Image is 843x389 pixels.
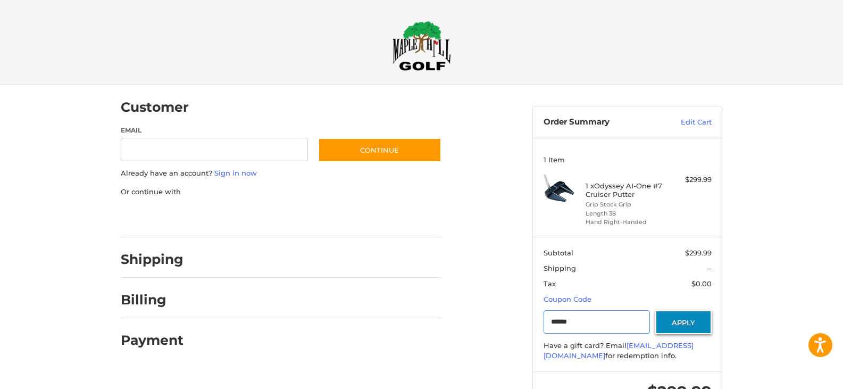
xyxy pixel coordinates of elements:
a: Edit Cart [658,117,712,128]
h4: 1 x Odyssey AI-One #7 Cruiser Putter [586,181,667,199]
p: Already have an account? [121,168,441,179]
h3: 1 Item [544,155,712,164]
h2: Shipping [121,251,183,268]
img: Maple Hill Golf [393,21,451,71]
h2: Billing [121,292,183,308]
li: Hand Right-Handed [586,218,667,227]
iframe: PayPal-paylater [207,208,287,227]
li: Grip Stock Grip [586,200,667,209]
h2: Customer [121,99,189,115]
iframe: PayPal-venmo [298,208,378,227]
div: Have a gift card? Email for redemption info. [544,341,712,361]
span: -- [706,264,712,272]
span: Shipping [544,264,576,272]
span: Subtotal [544,249,573,257]
input: Gift Certificate or Coupon Code [544,310,650,334]
span: $299.99 [685,249,712,257]
li: Length 38 [586,209,667,218]
p: Or continue with [121,187,441,197]
button: Continue [318,138,441,162]
label: Email [121,126,308,135]
button: Apply [655,310,712,334]
a: Coupon Code [544,295,591,303]
a: Sign in now [214,169,257,177]
h2: Payment [121,332,183,349]
iframe: PayPal-paypal [118,208,197,227]
div: $299.99 [670,175,712,185]
span: Tax [544,279,556,288]
span: $0.00 [691,279,712,288]
h3: Order Summary [544,117,658,128]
